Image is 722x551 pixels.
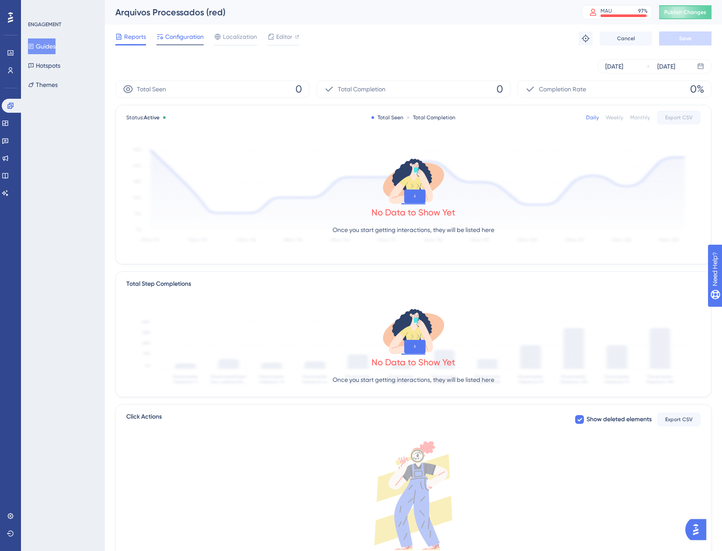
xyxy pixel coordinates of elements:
div: [DATE] [605,61,623,72]
span: Configuration [165,31,204,42]
span: Reports [124,31,146,42]
span: Total Completion [338,84,385,94]
span: Show deleted elements [587,414,652,425]
div: [DATE] [657,61,675,72]
div: No Data to Show Yet [371,356,455,368]
span: Save [679,35,691,42]
div: Total Step Completions [126,279,191,289]
iframe: UserGuiding AI Assistant Launcher [685,516,712,543]
div: Weekly [606,114,623,121]
span: Cancel [617,35,635,42]
span: Need Help? [21,2,55,13]
span: Total Seen [137,84,166,94]
div: Arquivos Processados (red) [115,6,560,18]
span: Publish Changes [664,9,706,16]
span: Export CSV [665,114,693,121]
div: Total Seen [371,114,403,121]
div: Total Completion [407,114,455,121]
button: Themes [28,77,58,93]
p: Once you start getting interactions, they will be listed here [333,225,494,235]
span: Completion Rate [539,84,586,94]
div: ENGAGEMENT [28,21,61,28]
div: Daily [586,114,599,121]
span: Export CSV [665,416,693,423]
p: Once you start getting interactions, they will be listed here [333,374,494,385]
button: Publish Changes [659,5,712,19]
button: Save [659,31,712,45]
button: Export CSV [657,111,701,125]
div: Monthly [630,114,650,121]
div: MAU [601,7,612,14]
span: Status: [126,114,160,121]
span: Active [144,114,160,121]
button: Guides [28,38,56,54]
span: Localization [223,31,257,42]
button: Export CSV [657,412,701,426]
div: No Data to Show Yet [371,206,455,218]
span: Editor [276,31,292,42]
span: 0 [496,82,503,96]
button: Hotspots [28,58,60,73]
span: 0 [295,82,302,96]
span: Click Actions [126,412,162,427]
button: Cancel [600,31,652,45]
span: 0% [690,82,704,96]
div: 97 % [638,7,648,14]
